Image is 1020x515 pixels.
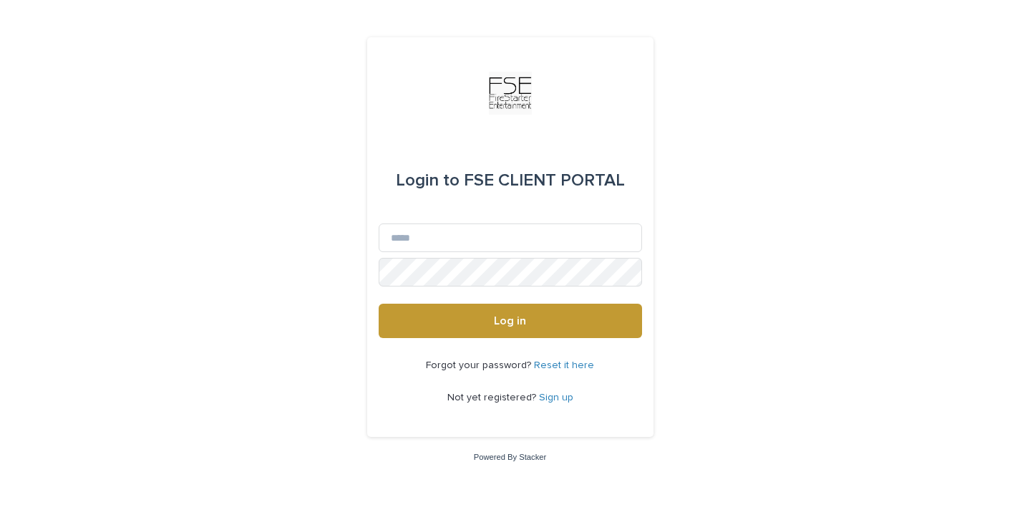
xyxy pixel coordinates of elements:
[447,393,539,403] span: Not yet registered?
[396,160,625,201] div: FSE CLIENT PORTAL
[396,172,460,189] span: Login to
[474,453,546,461] a: Powered By Stacker
[489,72,532,115] img: Km9EesSdRbS9ajqhBzyo
[379,304,642,338] button: Log in
[539,393,573,403] a: Sign up
[426,360,534,370] span: Forgot your password?
[534,360,594,370] a: Reset it here
[494,315,526,327] span: Log in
